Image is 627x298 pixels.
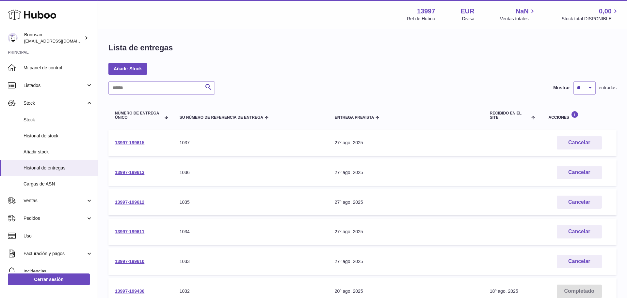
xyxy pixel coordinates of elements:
img: info@bonusan.es [8,33,18,43]
span: Ventas [24,198,86,204]
span: Historial de entregas [24,165,93,171]
span: Stock [24,117,93,123]
div: 27º ago. 2025 [335,258,477,265]
div: 1034 [180,229,322,235]
span: Añadir stock [24,149,93,155]
span: Mi panel de control [24,65,93,71]
a: 13997-199615 [115,140,144,145]
a: 13997-199436 [115,289,144,294]
span: Incidencias [24,268,93,274]
div: 27º ago. 2025 [335,169,477,176]
span: Cargas de ASN [24,181,93,187]
a: 13997-199613 [115,170,144,175]
a: 13997-199612 [115,200,144,205]
strong: EUR [461,7,474,16]
button: Cancelar [557,136,602,149]
div: 1032 [180,288,322,294]
button: Cancelar [557,225,602,238]
span: NaN [516,7,529,16]
span: entradas [599,85,617,91]
span: 0,00 [599,7,612,16]
span: Historial de stock [24,133,93,139]
span: Número de entrega único [115,111,161,120]
span: Uso [24,233,93,239]
div: 1037 [180,140,322,146]
a: 0,00 Stock total DISPONIBLE [562,7,619,22]
button: Cancelar [557,255,602,268]
div: 1036 [180,169,322,176]
button: Cancelar [557,166,602,179]
span: Su número de referencia de entrega [180,115,263,120]
span: Facturación y pagos [24,251,86,257]
strong: 13997 [417,7,435,16]
a: Cerrar sesión [8,273,90,285]
div: 27º ago. 2025 [335,140,477,146]
a: 13997-199610 [115,259,144,264]
div: Ref de Huboo [407,16,435,22]
span: Ventas totales [500,16,536,22]
label: Mostrar [553,85,570,91]
span: 18º ago. 2025 [490,289,518,294]
span: Entrega prevista [335,115,374,120]
a: 13997-199611 [115,229,144,234]
h1: Lista de entregas [108,43,173,53]
div: Bonusan [24,32,83,44]
span: [EMAIL_ADDRESS][DOMAIN_NAME] [24,38,96,44]
span: Pedidos [24,215,86,221]
div: Acciones [548,111,610,120]
div: 27º ago. 2025 [335,229,477,235]
button: Cancelar [557,196,602,209]
div: 1035 [180,199,322,205]
div: 27º ago. 2025 [335,199,477,205]
div: 20º ago. 2025 [335,288,477,294]
a: Añadir Stock [108,63,147,75]
span: Stock [24,100,86,106]
div: 1033 [180,258,322,265]
span: Recibido en el site [490,111,530,120]
div: Divisa [462,16,474,22]
span: Stock total DISPONIBLE [562,16,619,22]
a: NaN Ventas totales [500,7,536,22]
span: Listados [24,82,86,89]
